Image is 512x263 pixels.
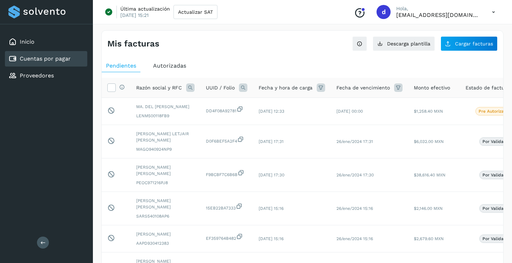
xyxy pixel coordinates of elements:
[206,106,247,114] span: DD4F08A92781
[414,139,444,144] span: $6,032.00 MXN
[206,84,235,92] span: UUID / Folio
[120,6,170,12] p: Última actualización
[466,84,510,92] span: Estado de factura
[387,41,430,46] span: Descarga plantilla
[136,131,195,143] span: [PERSON_NAME] LETJAIR [PERSON_NAME]
[414,173,445,177] span: $38,616.40 MXN
[136,104,195,110] span: MA. DEL [PERSON_NAME]
[336,139,373,144] span: 26/ene/2024 17:31
[396,6,481,12] p: Hola,
[106,62,136,69] span: Pendientes
[206,233,247,242] span: EF359764B482
[120,12,148,18] p: [DATE] 15:21
[336,206,373,211] span: 26/ene/2024 15:16
[259,109,284,114] span: [DATE] 12:33
[136,231,195,237] span: [PERSON_NAME]
[136,240,195,246] span: AAPD930412383
[206,169,247,178] span: F9BCBF7C6B6B
[259,206,284,211] span: [DATE] 15:16
[455,41,493,46] span: Cargar facturas
[479,109,509,114] p: Pre Autorizado
[259,173,284,177] span: [DATE] 17:30
[336,173,374,177] span: 26/ene/2024 17:30
[336,84,390,92] span: Fecha de vencimiento
[414,84,450,92] span: Monto efectivo
[136,84,182,92] span: Razón social y RFC
[482,206,505,211] p: Por validar
[259,139,284,144] span: [DATE] 17:31
[20,38,34,45] a: Inicio
[178,10,213,14] span: Actualizar SAT
[206,136,247,144] span: D0F6BEF5A2F4
[136,164,195,177] span: [PERSON_NAME] [PERSON_NAME]
[153,62,186,69] span: Autorizadas
[482,173,505,177] p: Por validar
[482,236,505,241] p: Por validar
[107,39,159,49] h4: Mis facturas
[5,68,87,83] div: Proveedores
[396,12,481,18] p: diego@cubbo.com
[5,34,87,50] div: Inicio
[336,109,363,114] span: [DATE] 00:00
[373,36,435,51] button: Descarga plantilla
[136,198,195,210] span: [PERSON_NAME] [PERSON_NAME]
[173,5,217,19] button: Actualizar SAT
[414,206,443,211] span: $2,146.00 MXN
[136,146,195,152] span: MAGO940924NP9
[441,36,498,51] button: Cargar facturas
[482,139,505,144] p: Por validar
[136,113,195,119] span: LENM500118FB9
[136,180,195,186] span: PEOC971216PJ8
[414,109,443,114] span: $1,258.40 MXN
[336,236,373,241] span: 26/ene/2024 15:16
[20,55,71,62] a: Cuentas por pagar
[206,203,247,211] span: 15EB22BA7333
[136,213,195,219] span: SARS540108AP6
[20,72,54,79] a: Proveedores
[259,236,284,241] span: [DATE] 15:16
[414,236,444,241] span: $2,679.60 MXN
[5,51,87,67] div: Cuentas por pagar
[259,84,312,92] span: Fecha y hora de carga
